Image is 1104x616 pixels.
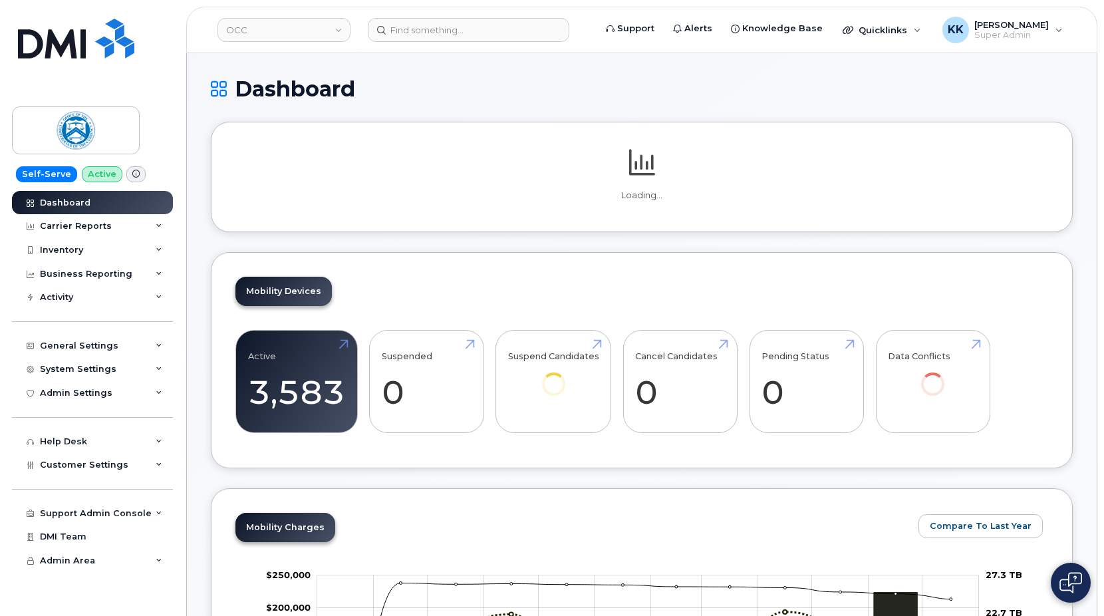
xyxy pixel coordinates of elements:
tspan: 27.3 TB [986,569,1022,580]
tspan: $200,000 [266,602,311,613]
p: Loading... [235,190,1048,202]
g: $0 [266,569,311,580]
a: Mobility Devices [235,277,332,306]
a: Mobility Charges [235,513,335,542]
a: Cancel Candidates 0 [635,338,725,426]
a: Suspended 0 [382,338,472,426]
a: Active 3,583 [248,338,345,426]
h1: Dashboard [211,77,1073,100]
a: Pending Status 0 [761,338,851,426]
g: $0 [266,602,311,613]
img: Open chat [1059,572,1082,593]
tspan: $250,000 [266,569,311,580]
a: Suspend Candidates [508,338,599,414]
span: Compare To Last Year [930,520,1032,532]
a: Data Conflicts [888,338,978,414]
button: Compare To Last Year [918,514,1043,538]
